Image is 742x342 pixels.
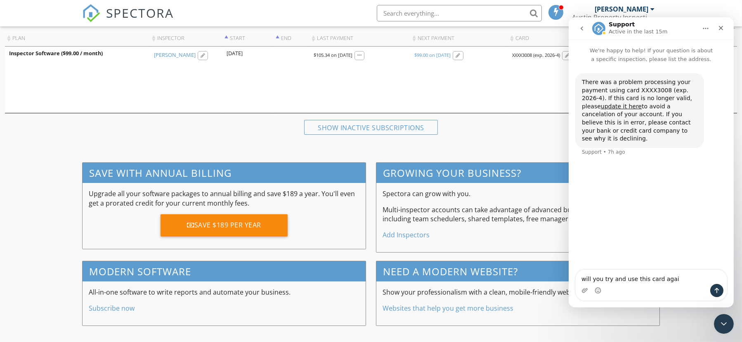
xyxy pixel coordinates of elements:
[161,214,288,237] div: Save $189 per year
[150,30,222,47] th: Inspector: activate to sort column ascending
[383,230,430,239] a: Add Inspectors
[383,189,653,198] p: Spectora can grow with you.
[304,120,438,135] div: Show inactive subscriptions
[89,288,359,297] p: All-in-one software to write reports and automate your business.
[222,47,274,113] td: [DATE]
[383,304,513,313] a: Websites that help you get more business
[414,52,451,59] div: $99.00 on [DATE]
[82,11,174,28] a: SPECTORA
[106,4,174,21] span: SPECTORA
[89,304,135,313] a: Subscribe now
[154,52,196,59] a: [PERSON_NAME]
[383,205,653,224] p: Multi-inspector accounts can take advantage of advanced business management tools, including team...
[512,52,560,59] div: XXXX3008 (exp. 2026-4)
[82,4,100,22] img: The Best Home Inspection Software - Spectora
[274,30,310,47] th: End: activate to sort column descending
[314,52,352,59] div: $105.34 on [DATE]
[410,30,508,47] th: Next Payment: activate to sort column ascending
[376,163,659,183] h3: Growing your business?
[595,5,648,13] div: [PERSON_NAME]
[569,17,734,307] iframe: Intercom live chat
[5,30,150,47] th: Plan: activate to sort column ascending
[9,50,146,57] div: Inspector Software ($99.00 / month)
[376,261,659,281] h3: Need a modern website?
[714,314,734,334] iframe: Intercom live chat
[572,13,655,21] div: Austin Property Inspections
[310,30,411,47] th: Last Payment: activate to sort column ascending
[89,189,359,208] p: Upgrade all your software packages to annual billing and save $189 a year. You'll even get a pror...
[222,30,274,47] th: Start: activate to sort column ascending
[83,163,366,183] h3: Save with annual billing
[508,30,610,47] th: Card: activate to sort column ascending
[377,5,542,21] input: Search everything...
[383,288,653,297] p: Show your professionalism with a clean, mobile-friendly website.
[83,261,366,281] h3: Modern Software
